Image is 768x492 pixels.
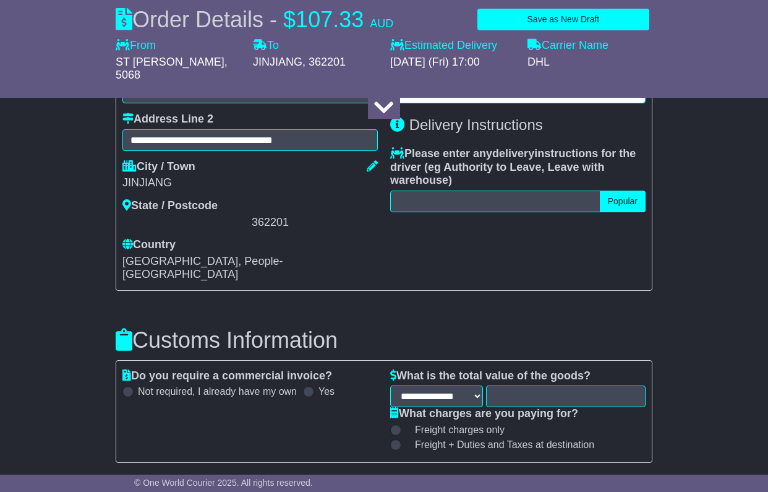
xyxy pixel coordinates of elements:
[116,56,228,82] span: , 5068
[122,369,332,383] label: Do you require a commercial invoice?
[116,6,393,33] div: Order Details -
[122,255,283,281] span: [GEOGRAPHIC_DATA], People-[GEOGRAPHIC_DATA]
[600,191,646,212] button: Popular
[138,386,297,397] label: Not required, I already have my own
[390,407,578,421] label: What charges are you paying for?
[116,328,652,353] h3: Customs Information
[134,478,313,488] span: © One World Courier 2025. All rights reserved.
[253,56,302,68] span: JINJIANG
[370,17,393,30] span: AUD
[122,238,176,252] label: Country
[415,439,594,451] span: Freight + Duties and Taxes at destination
[390,56,515,69] div: [DATE] (Fri) 17:00
[122,113,213,126] label: Address Line 2
[477,9,649,30] button: Save as New Draft
[409,116,543,133] span: Delivery Instructions
[492,147,534,160] span: delivery
[116,39,156,53] label: From
[302,56,346,68] span: , 362201
[527,39,608,53] label: Carrier Name
[253,39,279,53] label: To
[283,7,296,32] span: $
[318,386,335,397] label: Yes
[390,369,591,383] label: What is the total value of the goods?
[116,56,224,68] span: ST [PERSON_NAME]
[390,147,646,188] label: Please enter any instructions for the driver ( )
[122,176,378,190] div: JINJIANG
[122,199,218,213] label: State / Postcode
[252,216,378,230] div: 362201
[390,161,604,187] span: eg Authority to Leave, Leave with warehouse
[122,160,195,174] label: City / Town
[296,7,364,32] span: 107.33
[399,424,505,436] label: Freight charges only
[390,39,515,53] label: Estimated Delivery
[527,56,652,69] div: DHL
